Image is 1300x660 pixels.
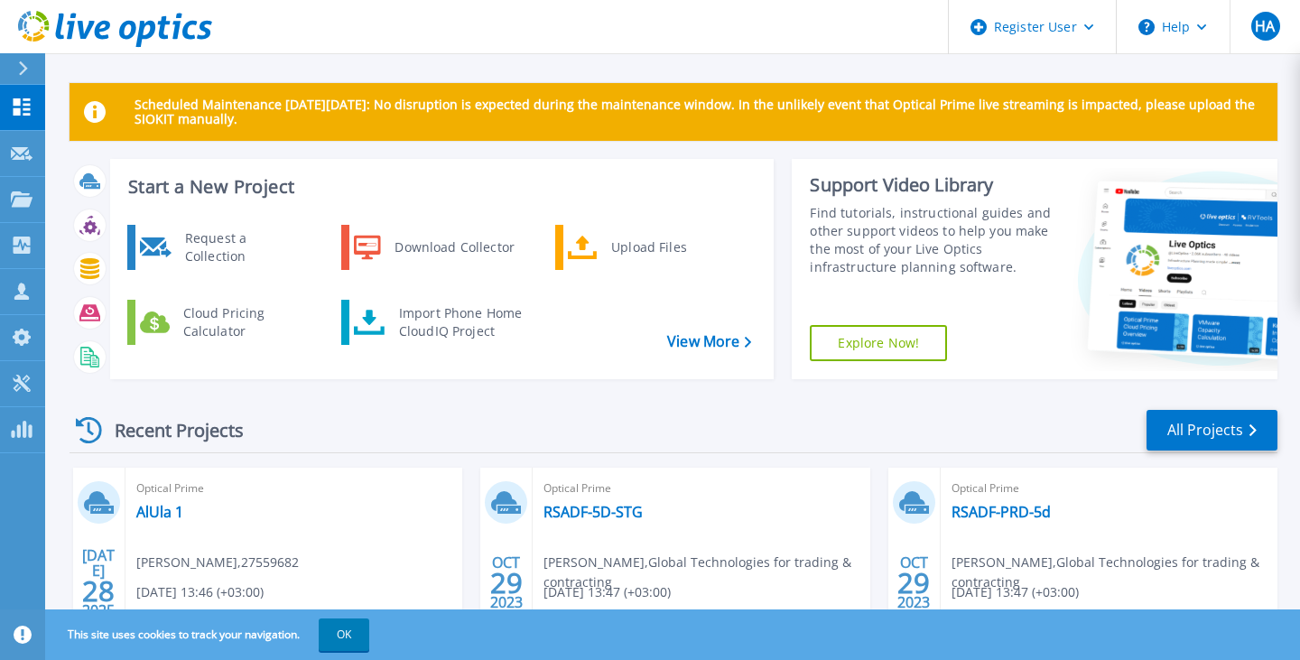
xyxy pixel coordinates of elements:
div: Recent Projects [70,408,268,452]
span: Optical Prime [136,479,451,498]
div: Import Phone Home CloudIQ Project [390,304,531,340]
a: Cloud Pricing Calculator [127,300,312,345]
div: Support Video Library [810,173,1053,197]
span: [PERSON_NAME] , 27559682 [136,553,299,572]
span: [DATE] 13:47 (+03:00) [952,582,1079,602]
span: [PERSON_NAME] , Global Technologies for trading & contracting [952,553,1277,592]
span: [DATE] 13:47 (+03:00) [543,582,671,602]
a: RSADF-PRD-5d [952,503,1051,521]
div: Cloud Pricing Calculator [174,304,308,340]
div: Upload Files [602,229,736,265]
span: [DATE] 13:46 (+03:00) [136,582,264,602]
p: Scheduled Maintenance [DATE][DATE]: No disruption is expected during the maintenance window. In t... [135,98,1263,126]
span: Optical Prime [543,479,859,498]
div: OCT 2023 [489,550,524,616]
span: Optical Prime [952,479,1267,498]
div: Download Collector [385,229,522,265]
span: [PERSON_NAME] , Global Technologies for trading & contracting [543,553,869,592]
h3: Start a New Project [128,177,751,197]
a: Download Collector [341,225,526,270]
div: OCT 2023 [896,550,931,616]
span: 29 [490,575,523,590]
div: [DATE] 2025 [81,550,116,616]
a: AlUla 1 [136,503,183,521]
button: OK [319,618,369,651]
a: Request a Collection [127,225,312,270]
a: View More [667,333,751,350]
a: RSADF-5D-STG [543,503,643,521]
span: This site uses cookies to track your navigation. [50,618,369,651]
span: HA [1255,19,1275,33]
a: Upload Files [555,225,740,270]
span: 28 [82,583,115,599]
a: All Projects [1147,410,1277,451]
span: 29 [897,575,930,590]
div: Find tutorials, instructional guides and other support videos to help you make the most of your L... [810,204,1053,276]
a: Explore Now! [810,325,947,361]
div: Request a Collection [176,229,308,265]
